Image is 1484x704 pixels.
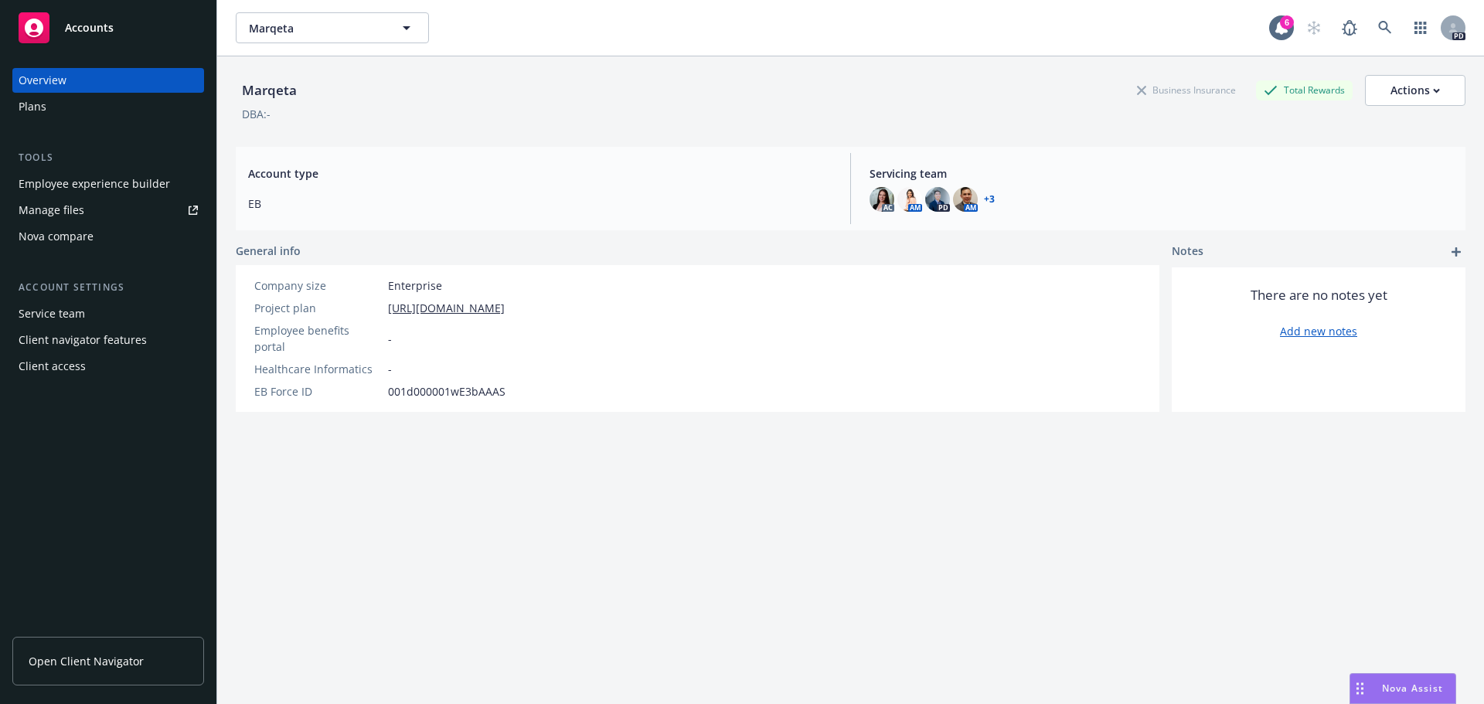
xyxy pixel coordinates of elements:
span: Account type [248,165,832,182]
div: EB Force ID [254,383,382,400]
div: Tools [12,150,204,165]
span: Accounts [65,22,114,34]
div: Account settings [12,280,204,295]
span: - [388,361,392,377]
span: EB [248,196,832,212]
div: Manage files [19,198,84,223]
div: Total Rewards [1256,80,1353,100]
a: Search [1370,12,1401,43]
a: add [1447,243,1465,261]
div: 6 [1280,15,1294,29]
div: Actions [1390,76,1440,105]
span: Open Client Navigator [29,653,144,669]
div: Marqeta [236,80,303,100]
div: Client navigator features [19,328,147,352]
div: Business Insurance [1129,80,1244,100]
div: Drag to move [1350,674,1370,703]
div: Project plan [254,300,382,316]
span: 001d000001wE3bAAAS [388,383,505,400]
button: Actions [1365,75,1465,106]
a: Report a Bug [1334,12,1365,43]
div: Overview [19,68,66,93]
div: DBA: - [242,106,271,122]
img: photo [953,187,978,212]
a: Service team [12,301,204,326]
button: Nova Assist [1350,673,1456,704]
span: There are no notes yet [1251,286,1387,304]
div: Nova compare [19,224,94,249]
div: Employee experience builder [19,172,170,196]
span: Enterprise [388,277,442,294]
span: Notes [1172,243,1203,261]
img: photo [897,187,922,212]
a: Nova compare [12,224,204,249]
a: Overview [12,68,204,93]
span: General info [236,243,301,259]
span: Marqeta [249,20,383,36]
div: Service team [19,301,85,326]
div: Healthcare Informatics [254,361,382,377]
div: Client access [19,354,86,379]
a: Client navigator features [12,328,204,352]
img: photo [925,187,950,212]
a: Start snowing [1298,12,1329,43]
a: Accounts [12,6,204,49]
a: Manage files [12,198,204,223]
span: Nova Assist [1382,682,1443,695]
div: Plans [19,94,46,119]
img: photo [870,187,894,212]
div: Employee benefits portal [254,322,382,355]
button: Marqeta [236,12,429,43]
a: Plans [12,94,204,119]
a: Employee experience builder [12,172,204,196]
div: Company size [254,277,382,294]
a: [URL][DOMAIN_NAME] [388,300,505,316]
a: Add new notes [1280,323,1357,339]
a: Switch app [1405,12,1436,43]
a: Client access [12,354,204,379]
a: +3 [984,195,995,204]
span: - [388,331,392,347]
span: Servicing team [870,165,1453,182]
